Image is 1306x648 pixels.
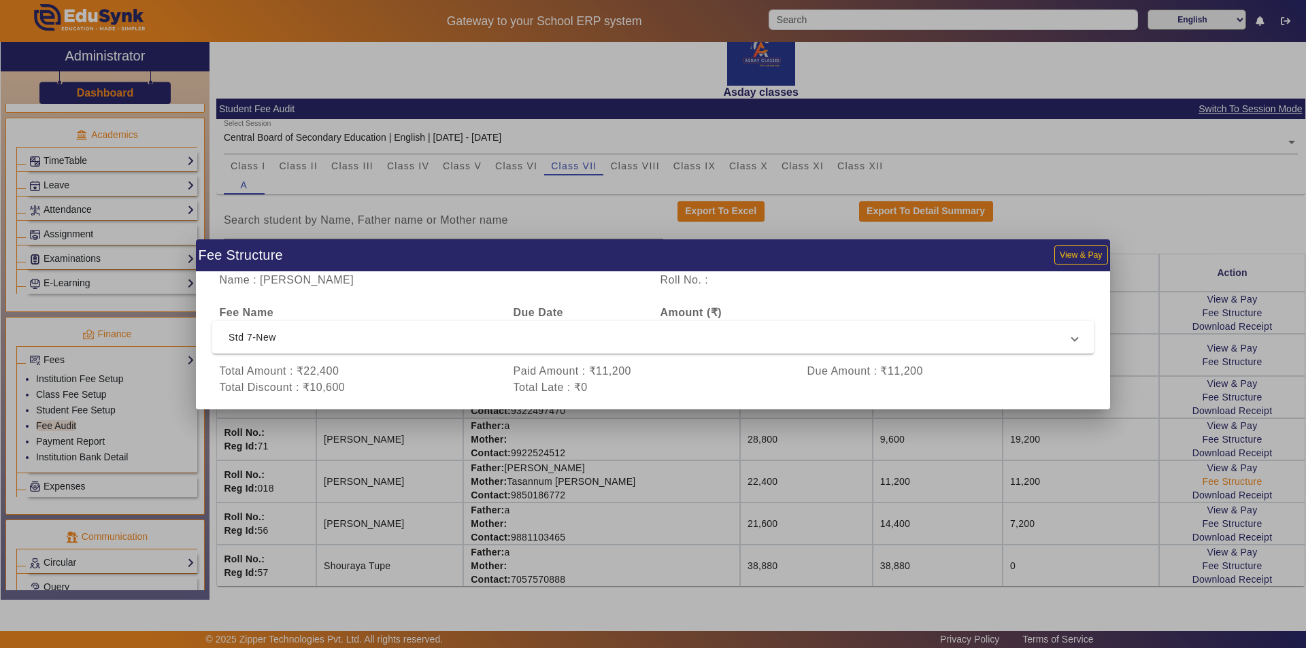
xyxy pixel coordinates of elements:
b: Fee Name [220,307,274,318]
div: Due Amount : ₹11,200 [800,363,1094,379]
button: View & Pay [1054,245,1107,264]
div: Paid Amount : ₹11,200 [506,363,800,379]
div: Roll No. : [653,272,873,288]
div: Total Amount : ₹22,400 [212,363,506,379]
b: Amount (₹) [660,307,722,318]
b: Due Date [514,307,563,318]
span: Std 7-New [229,329,1072,345]
div: Total Late : ₹0 [506,379,800,396]
mat-expansion-panel-header: Std 7-New [212,321,1094,354]
div: Total Discount : ₹10,600 [212,379,506,396]
p: Fee Structure [199,244,283,266]
div: Name : [PERSON_NAME] [212,272,653,288]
